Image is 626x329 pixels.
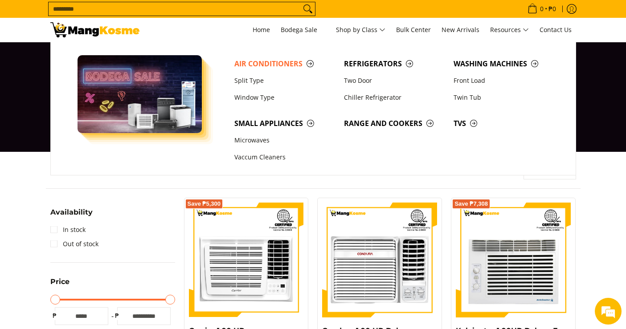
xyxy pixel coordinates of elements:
[230,72,340,89] a: Split Type
[281,24,325,36] span: Bodega Sale
[344,118,445,129] span: Range and Cookers
[540,25,572,34] span: Contact Us
[340,55,449,72] a: Refrigerators
[50,237,98,251] a: Out of stock
[248,18,274,42] a: Home
[230,115,340,132] a: Small Appliances
[188,201,221,207] span: Save ₱5,300
[449,55,559,72] a: Washing Machines
[230,89,340,106] a: Window Type
[442,25,479,34] span: New Arrivals
[331,18,390,42] a: Shop by Class
[50,278,70,292] summary: Open
[50,209,93,223] summary: Open
[50,209,93,216] span: Availability
[449,115,559,132] a: TVs
[50,278,70,285] span: Price
[344,58,445,69] span: Refrigerators
[340,72,449,89] a: Two Door
[535,18,576,42] a: Contact Us
[392,18,435,42] a: Bulk Center
[437,18,484,42] a: New Arrivals
[456,203,571,317] img: Kelvinator 1.00HP Deluxe Eco Window-Type, Non-Inverter Air Conditioner (Class A)
[230,55,340,72] a: Air Conditioners
[230,149,340,166] a: Vaccum Cleaners
[189,203,304,317] img: Carrier 1.00 HP Remote Window-Type Compact Inverter Air Conditioner (Premium)
[340,115,449,132] a: Range and Cookers
[230,132,340,149] a: Microwaves
[525,4,559,14] span: •
[547,6,557,12] span: ₱0
[276,18,330,42] a: Bodega Sale
[449,72,559,89] a: Front Load
[234,118,335,129] span: Small Appliances
[454,201,488,207] span: Save ₱7,308
[301,2,315,16] button: Search
[322,203,437,317] img: Condura 1.00 HP Deluxe 6X Series, Window-Type Air Conditioner (Premium)
[454,58,554,69] span: Washing Machines
[490,24,529,36] span: Resources
[454,118,554,129] span: TVs
[449,89,559,106] a: Twin Tub
[486,18,533,42] a: Resources
[78,55,202,133] img: Bodega Sale
[148,18,576,42] nav: Main Menu
[336,24,385,36] span: Shop by Class
[253,25,270,34] span: Home
[50,311,59,320] span: ₱
[113,311,122,320] span: ₱
[234,58,335,69] span: Air Conditioners
[539,6,545,12] span: 0
[50,22,139,37] img: Bodega Sale Aircon l Mang Kosme: Home Appliances Warehouse Sale Window Type 1.00
[50,223,86,237] a: In stock
[396,25,431,34] span: Bulk Center
[340,89,449,106] a: Chiller Refrigerator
